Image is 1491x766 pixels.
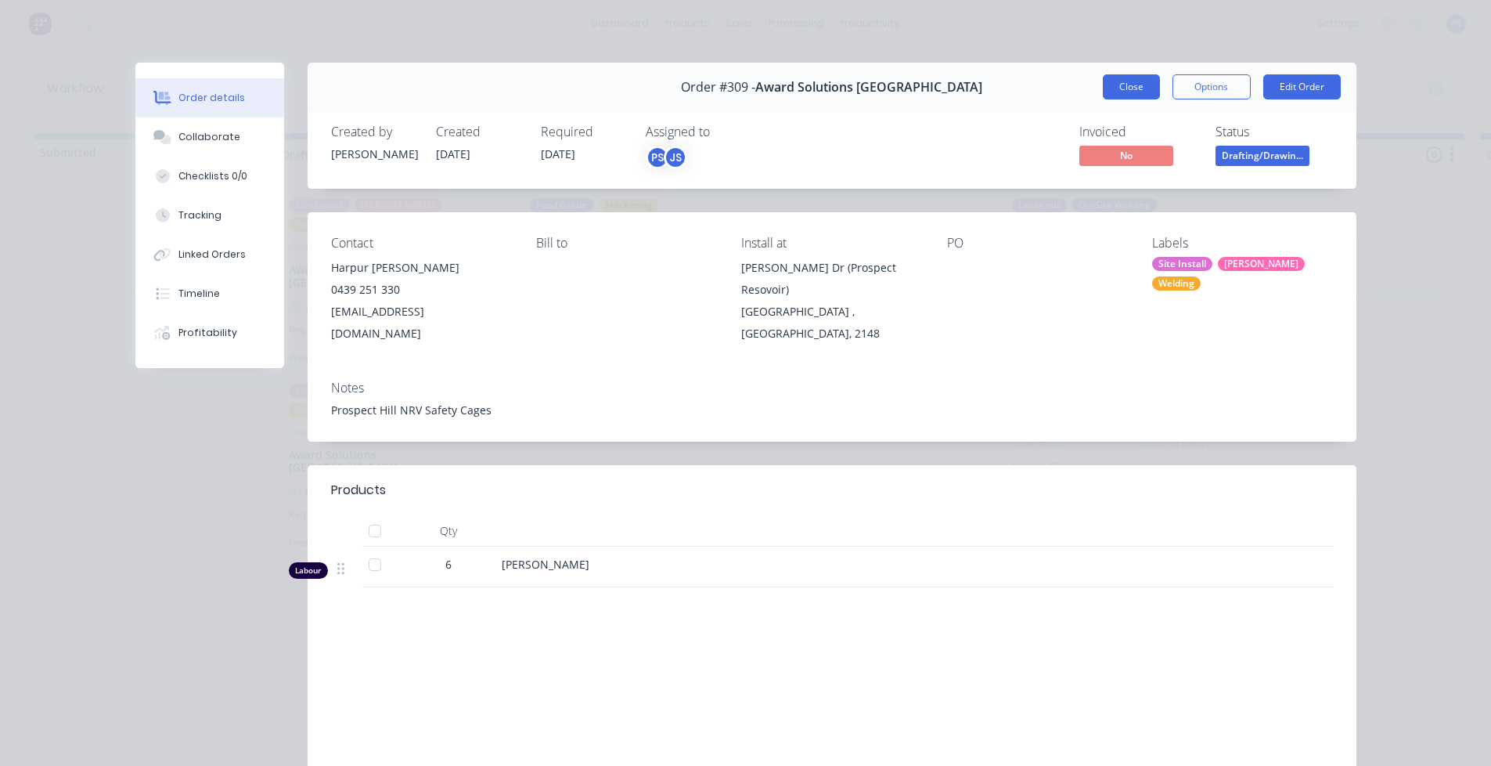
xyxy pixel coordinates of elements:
span: Drafting/Drawin... [1215,146,1309,165]
span: [PERSON_NAME] [502,557,589,572]
div: Tracking [178,208,221,222]
button: Profitability [135,313,284,352]
div: Install at [741,236,921,251]
button: Drafting/Drawin... [1215,146,1309,169]
div: Assigned to [646,125,802,139]
div: Products [331,481,386,500]
div: Timeline [178,287,220,301]
div: Checklists 0/0 [178,169,247,183]
div: Prospect Hill NRV Safety Cages [331,402,1333,418]
div: Contact [331,236,511,251]
span: Award Solutions [GEOGRAPHIC_DATA] [755,80,982,95]
span: [DATE] [436,146,470,161]
button: Collaborate [135,117,284,157]
div: Status [1215,125,1333,139]
div: [GEOGRAPHIC_DATA] , [GEOGRAPHIC_DATA], 2148 [741,301,921,345]
div: Collaborate [178,130,240,144]
div: Welding [1152,276,1201,291]
div: Order details [178,91,245,105]
button: Linked Orders [135,235,284,274]
span: [DATE] [541,146,575,161]
div: [PERSON_NAME] Dr (Prospect Resovoir) [741,257,921,301]
button: Close [1103,74,1160,99]
div: Qty [402,515,495,547]
div: [PERSON_NAME] [1218,257,1305,271]
span: Order #309 - [681,80,755,95]
div: Required [541,125,627,139]
div: Bill to [536,236,716,251]
div: Notes [331,381,1333,396]
button: Edit Order [1263,74,1341,99]
button: PSJS [646,146,687,169]
div: Invoiced [1079,125,1197,139]
div: Created [436,125,522,139]
button: Tracking [135,196,284,235]
span: No [1079,146,1173,165]
div: Harpur [PERSON_NAME] [331,257,511,279]
button: Order details [135,78,284,117]
button: Options [1172,74,1251,99]
div: Harpur [PERSON_NAME]0439 251 330[EMAIL_ADDRESS][DOMAIN_NAME] [331,257,511,345]
div: [PERSON_NAME] [331,146,417,162]
button: Timeline [135,274,284,313]
div: 0439 251 330 [331,279,511,301]
div: JS [664,146,687,169]
div: [PERSON_NAME] Dr (Prospect Resovoir)[GEOGRAPHIC_DATA] , [GEOGRAPHIC_DATA], 2148 [741,257,921,345]
div: Labour [289,562,328,579]
span: 6 [445,556,452,573]
div: Site Install [1152,257,1212,271]
div: PS [646,146,669,169]
div: Profitability [178,326,237,340]
button: Checklists 0/0 [135,157,284,196]
div: PO [947,236,1127,251]
div: Created by [331,125,417,139]
div: Labels [1152,236,1332,251]
div: [EMAIL_ADDRESS][DOMAIN_NAME] [331,301,511,345]
div: Linked Orders [178,248,246,262]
